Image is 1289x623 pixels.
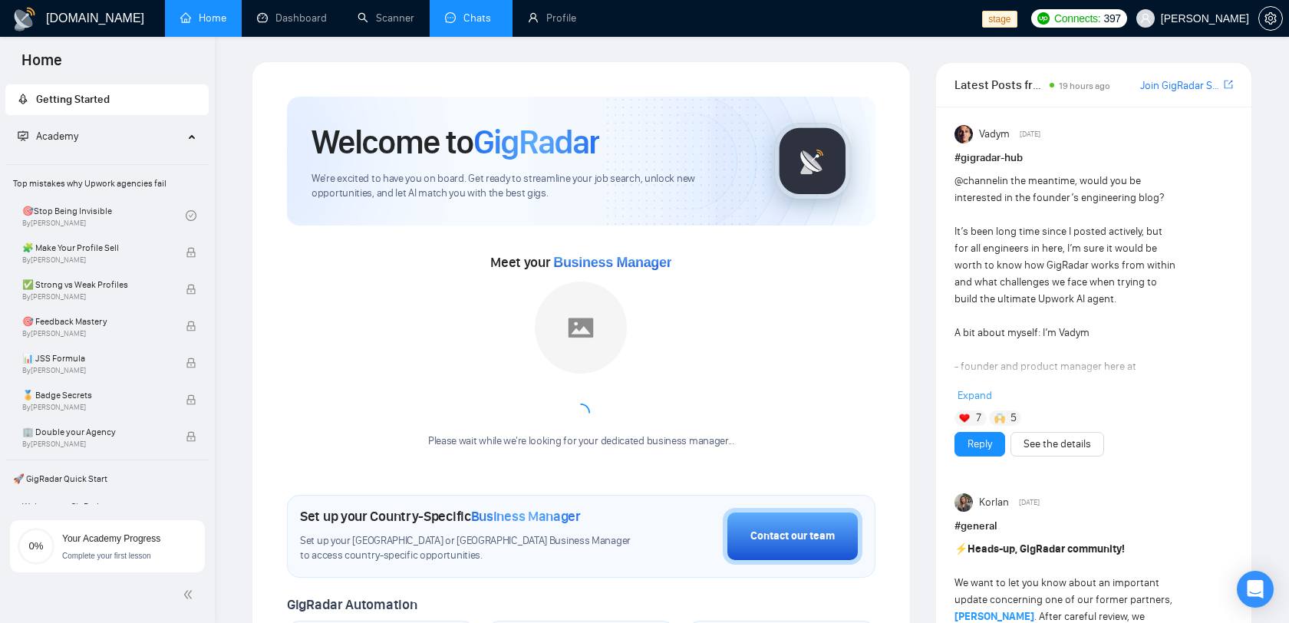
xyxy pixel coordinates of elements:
span: loading [571,403,591,423]
span: 🏅 Badge Secrets [22,387,170,403]
span: Set up your [GEOGRAPHIC_DATA] or [GEOGRAPHIC_DATA] Business Manager to access country-specific op... [300,534,638,563]
span: Academy [36,130,78,143]
img: logo [12,7,37,31]
span: 397 [1103,10,1120,27]
a: 🎯Stop Being InvisibleBy[PERSON_NAME] [22,199,186,232]
span: check-circle [186,210,196,221]
img: placeholder.png [535,282,627,374]
h1: # gigradar-hub [954,150,1233,166]
span: Academy [18,130,78,143]
span: lock [186,247,196,258]
span: 19 hours ago [1059,81,1110,91]
span: Getting Started [36,93,110,106]
span: Home [9,49,74,81]
span: rocket [18,94,28,104]
span: By [PERSON_NAME] [22,292,170,302]
span: By [PERSON_NAME] [22,255,170,265]
span: By [PERSON_NAME] [22,403,170,412]
img: ❤️ [959,413,970,424]
div: Contact our team [750,528,835,545]
span: ✅ Strong vs Weak Profiles [22,277,170,292]
span: 7 [976,410,981,426]
span: Top mistakes why Upwork agencies fail [7,168,207,199]
a: searchScanner [358,12,414,25]
button: setting [1258,6,1283,31]
span: Korlan [979,494,1009,511]
span: export [1224,78,1233,91]
span: Business Manager [553,255,671,270]
span: ⚡ [954,542,968,555]
img: Korlan [954,493,973,512]
span: GigRadar Automation [287,596,417,613]
span: By [PERSON_NAME] [22,440,170,449]
img: gigradar-logo.png [774,123,851,199]
h1: # general [954,518,1233,535]
span: lock [186,358,196,368]
span: [DATE] [1020,127,1040,141]
span: By [PERSON_NAME] [22,329,170,338]
span: fund-projection-screen [18,130,28,141]
a: Join GigRadar Slack Community [1140,77,1221,94]
span: Vadym [979,126,1010,143]
span: 📊 JSS Formula [22,351,170,366]
a: homeHome [180,12,226,25]
span: lock [186,284,196,295]
span: Expand [958,389,992,402]
img: Vadym [954,125,973,143]
a: Reply [968,436,992,453]
span: double-left [183,587,198,602]
span: @channel [954,174,1000,187]
span: stage [982,11,1017,28]
a: [PERSON_NAME] [954,610,1034,623]
a: export [1224,77,1233,92]
span: setting [1259,12,1282,25]
a: Welcome to GigRadar [22,494,186,528]
button: See the details [1010,432,1104,457]
span: Complete your first lesson [62,552,151,560]
span: We're excited to have you on board. Get ready to streamline your job search, unlock new opportuni... [312,172,750,201]
div: Please wait while we're looking for your dedicated business manager... [419,434,743,449]
button: Contact our team [723,508,862,565]
span: 🧩 Make Your Profile Sell [22,240,170,255]
div: Open Intercom Messenger [1237,571,1274,608]
span: user [1140,13,1151,24]
img: 🙌 [994,413,1005,424]
span: Business Manager [471,508,581,525]
a: userProfile [528,12,576,25]
strong: Heads-up, GigRadar community! [968,542,1125,555]
span: lock [186,431,196,442]
span: [DATE] [1019,496,1040,509]
a: setting [1258,12,1283,25]
span: Connects: [1054,10,1100,27]
span: Meet your [490,254,671,271]
img: upwork-logo.png [1037,12,1050,25]
a: dashboardDashboard [257,12,327,25]
a: messageChats [445,12,497,25]
span: 🎯 Feedback Mastery [22,314,170,329]
a: See the details [1024,436,1091,453]
span: 0% [18,541,54,551]
li: Getting Started [5,84,209,115]
span: GigRadar [473,121,599,163]
span: 🚀 GigRadar Quick Start [7,463,207,494]
span: lock [186,394,196,405]
span: Latest Posts from the GigRadar Community [954,75,1045,94]
span: By [PERSON_NAME] [22,366,170,375]
span: 5 [1010,410,1017,426]
h1: Welcome to [312,121,599,163]
button: Reply [954,432,1005,457]
span: lock [186,321,196,331]
h1: Set up your Country-Specific [300,508,581,525]
span: 🏢 Double your Agency [22,424,170,440]
span: Your Academy Progress [62,533,160,544]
